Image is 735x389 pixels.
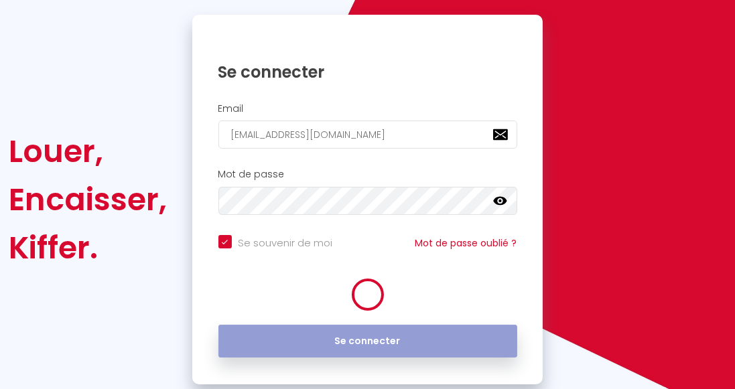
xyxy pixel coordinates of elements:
[415,236,517,250] a: Mot de passe oublié ?
[218,169,517,180] h2: Mot de passe
[218,103,517,114] h2: Email
[9,175,167,224] div: Encaisser,
[218,62,517,82] h1: Se connecter
[218,121,517,149] input: Ton Email
[9,127,167,175] div: Louer,
[9,224,167,272] div: Kiffer.
[218,325,517,358] button: Se connecter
